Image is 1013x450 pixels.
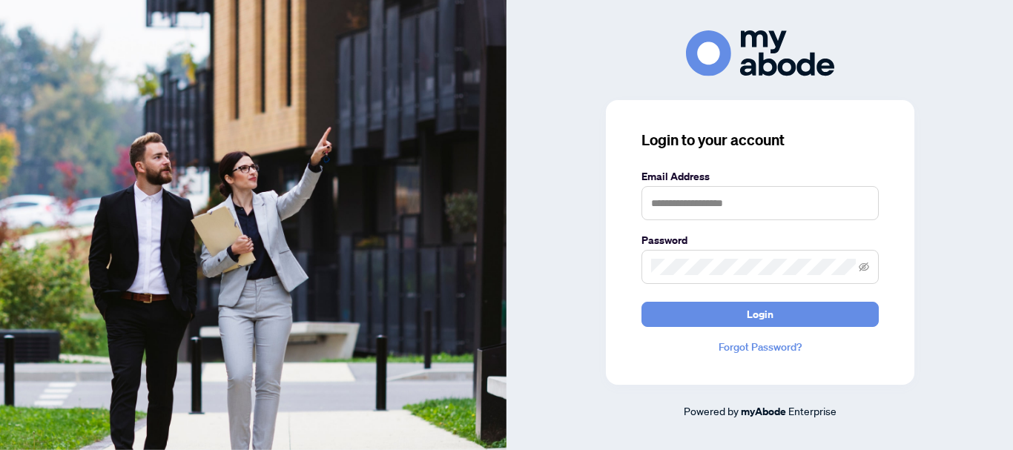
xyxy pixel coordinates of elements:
label: Email Address [641,168,879,185]
button: Login [641,302,879,327]
span: Login [747,302,773,326]
span: Enterprise [788,404,837,417]
span: Powered by [684,404,739,417]
img: ma-logo [686,30,834,76]
a: Forgot Password? [641,339,879,355]
a: myAbode [741,403,786,420]
label: Password [641,232,879,248]
span: eye-invisible [859,262,869,272]
h3: Login to your account [641,130,879,150]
